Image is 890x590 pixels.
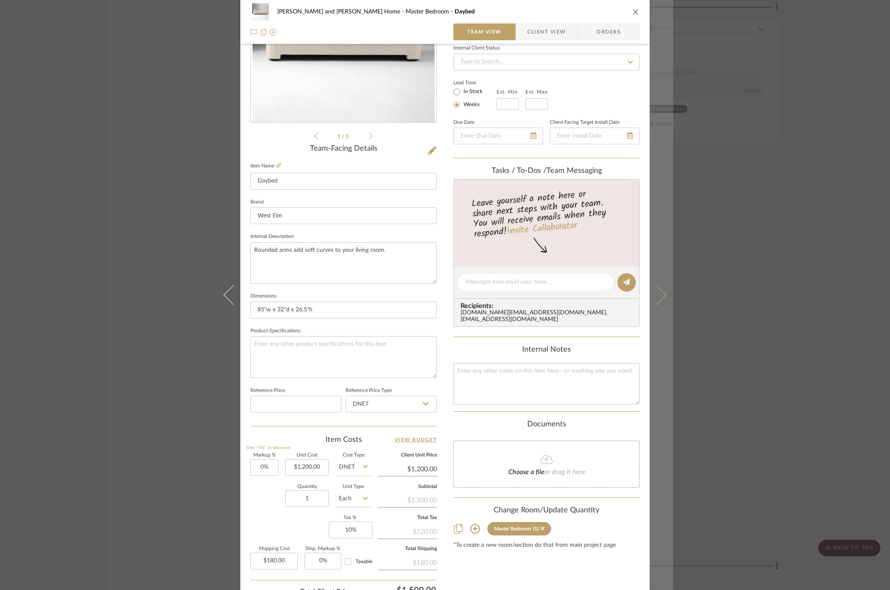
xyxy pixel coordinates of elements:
label: Internal Description [250,235,294,239]
div: *To create a new room/section do that from main project page [453,542,640,549]
a: View Budget [395,435,437,445]
label: Quantity [285,485,329,489]
span: Choose a file [508,469,544,475]
div: $180.00 [378,554,437,569]
label: Est. Max [526,89,548,95]
span: 1 [338,134,342,139]
div: Internal Notes [453,345,640,355]
label: Total Tax [378,516,437,520]
label: Due Date [453,120,474,125]
span: Daybed [455,9,475,15]
label: Client-Facing Target Install Date [550,120,619,125]
input: Enter Due Date [453,128,543,144]
label: Shipping Cost [250,547,298,551]
span: Recipients: [461,302,636,310]
label: Unit Type [336,485,371,489]
label: Brand [250,200,264,204]
label: Lead Time [453,79,497,86]
label: Est. Min [497,89,518,95]
span: / [342,134,346,139]
span: Tasks / To-Dos / [492,167,546,175]
input: Enter Install Date [550,128,640,144]
span: or drag it here. [544,469,587,475]
label: Total Shipping [378,547,437,551]
input: Type to Search… [453,54,640,70]
div: Team-Facing Details [250,144,437,154]
label: Client Unit Price [378,453,437,457]
div: Change Room/Update Quantity [453,506,640,515]
label: Product Specifications [250,329,300,333]
input: Enter the dimensions of this item [250,302,437,318]
div: Master Bedroom [494,526,531,532]
label: Reference Price [250,389,285,393]
div: Item Costs [250,435,437,445]
label: Markup % [250,453,278,457]
span: Client View [527,23,566,40]
span: Master Bedroom [406,9,455,15]
div: Internal Client Status [453,46,500,50]
label: Tax % [329,516,371,520]
span: Orders [587,23,630,40]
div: Documents [453,420,640,429]
div: $1,200.00 [378,492,437,507]
label: Weeks [462,101,480,109]
label: Cost Type [336,453,371,457]
label: Subtotal [378,485,437,489]
label: Unit Cost [285,453,329,457]
mat-radio-group: Select item type [453,86,497,110]
div: $120.00 [378,523,437,538]
div: Leave yourself a note here or share next steps with your team. You will receive emails when they ... [453,185,641,241]
img: 8f34b4e7-fa15-4b30-9c7e-5f1e04595d09_48x40.jpg [250,3,271,20]
label: Ship. Markup % [304,547,341,551]
label: In Stock [462,88,483,96]
span: Team View [467,23,502,40]
span: [PERSON_NAME] and [PERSON_NAME] Home [277,9,406,15]
label: Reference Price Type [346,389,392,393]
button: close [632,8,640,16]
div: team Messaging [453,167,640,176]
a: Invite Collaborator [506,218,578,239]
label: Item Name [250,162,281,170]
label: Dimensions [250,294,276,298]
input: Enter Brand [250,207,437,224]
span: Taxable [356,559,372,564]
input: Enter Item Name [250,173,437,190]
div: [DOMAIN_NAME][EMAIL_ADDRESS][DOMAIN_NAME] , [EMAIL_ADDRESS][DOMAIN_NAME] [461,310,636,323]
span: 5 [346,134,350,139]
div: (1) [533,526,539,532]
